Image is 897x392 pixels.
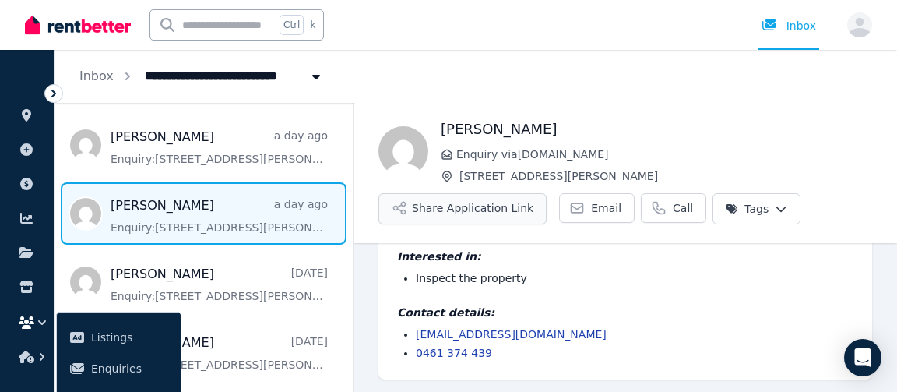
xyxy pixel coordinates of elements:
a: [PERSON_NAME][DATE]Enquiry:[STREET_ADDRESS][PERSON_NAME]. [111,334,328,373]
a: [PERSON_NAME]a day agoEnquiry:[STREET_ADDRESS][PERSON_NAME]. [111,128,328,167]
button: Share Application Link [378,193,547,224]
span: Enquiry via [DOMAIN_NAME] [456,147,872,162]
span: Ctrl [280,15,304,35]
img: Kimberley Reynolds [378,126,428,176]
span: Enquiries [91,359,168,378]
a: 0461 374 439 [416,347,492,359]
h4: Contact details: [397,305,853,320]
span: Email [591,200,621,216]
span: Tags [726,201,769,217]
img: RentBetter [25,13,131,37]
span: Call [673,200,693,216]
a: [EMAIL_ADDRESS][DOMAIN_NAME] [416,328,607,341]
span: [STREET_ADDRESS][PERSON_NAME] [459,168,872,184]
h1: [PERSON_NAME] [441,118,872,140]
a: [PERSON_NAME]a day agoEnquiry:[STREET_ADDRESS][PERSON_NAME]. [111,196,328,235]
a: Enquiries [63,353,174,384]
a: Email [559,193,635,223]
div: Inbox [762,18,816,34]
li: Inspect the property [416,270,853,286]
a: [PERSON_NAME][DATE]Enquiry:[STREET_ADDRESS][PERSON_NAME]. [111,265,328,304]
h4: Interested in: [397,249,853,264]
a: Call [641,193,706,223]
div: Open Intercom Messenger [844,339,881,376]
button: Tags [712,193,800,224]
span: k [310,19,315,31]
nav: Breadcrumb [55,50,349,103]
a: Inbox [79,69,114,83]
span: Listings [91,328,168,347]
a: Listings [63,322,174,353]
